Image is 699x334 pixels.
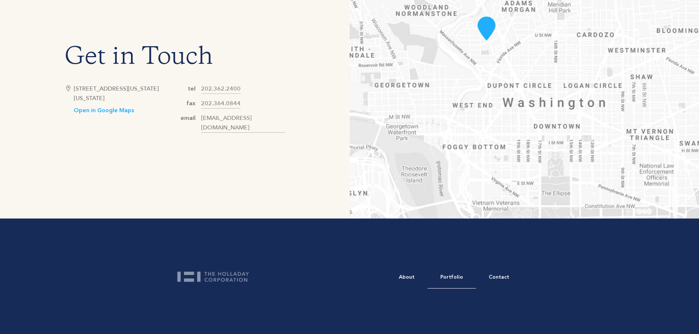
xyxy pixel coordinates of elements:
[177,266,255,282] a: home
[65,47,285,69] h1: Get in Touch
[476,266,522,288] a: Contact
[74,84,175,103] div: [STREET_ADDRESS][US_STATE][US_STATE]
[201,113,285,133] a: [EMAIL_ADDRESS][DOMAIN_NAME]
[187,99,196,108] div: fax
[201,84,241,94] a: 202.362.2400
[188,84,196,93] div: tel
[201,99,241,109] a: 202.364.0844
[74,107,134,114] a: Open in Google Maps
[427,266,476,289] a: Portfolio
[181,113,196,123] div: email
[386,266,427,288] a: About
